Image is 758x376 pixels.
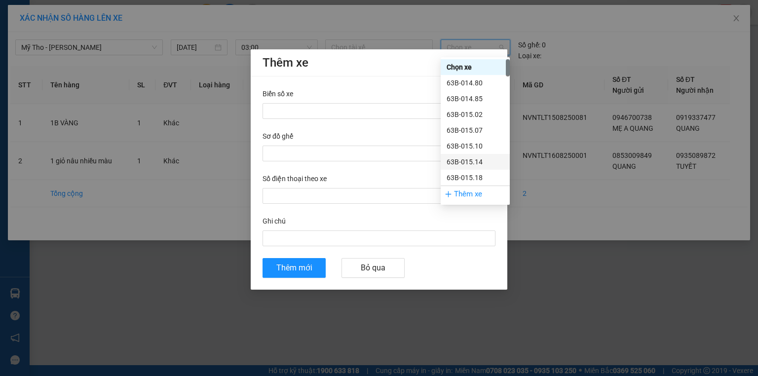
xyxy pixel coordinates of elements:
input: Số điện thoại theo xe [263,188,495,204]
div: 63B-015.07 [441,122,510,138]
div: 63B-015.10 [447,141,504,151]
button: Close [480,49,507,77]
div: Thêm xe [441,186,510,203]
button: Thêm mới [263,258,326,278]
div: 63B-015.02 [447,109,504,120]
div: 63B-015.14 [447,156,504,167]
span: Thêm mới [276,262,312,274]
div: 63B-014.85 [441,91,510,107]
input: Biển số xe [263,103,495,119]
div: 63B-015.18 [447,172,504,183]
div: 63B-015.10 [441,138,510,154]
div: Chọn xe [447,62,504,73]
div: 63B-015.18 [441,170,510,186]
label: Sơ đồ ghế [263,131,293,142]
label: Số điện thoại theo xe [263,173,327,184]
label: Ghi chú [263,216,286,226]
span: Bỏ qua [361,262,385,274]
div: 63B-015.14 [441,154,510,170]
div: Chọn xe [441,59,510,75]
button: Bỏ qua [341,258,405,278]
div: 63B-014.85 [447,93,504,104]
div: 63B-015.07 [447,125,504,136]
div: [PERSON_NAME] [5,71,220,97]
span: plus [445,190,452,198]
div: 63B-015.02 [441,107,510,122]
div: Thêm xe [263,57,495,68]
text: NVNTLT1608250001 [41,47,184,64]
input: Ghi chú [263,230,495,246]
div: 63B-014.80 [441,75,510,91]
div: 63B-014.80 [447,77,504,88]
label: Biển số xe [263,88,293,99]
